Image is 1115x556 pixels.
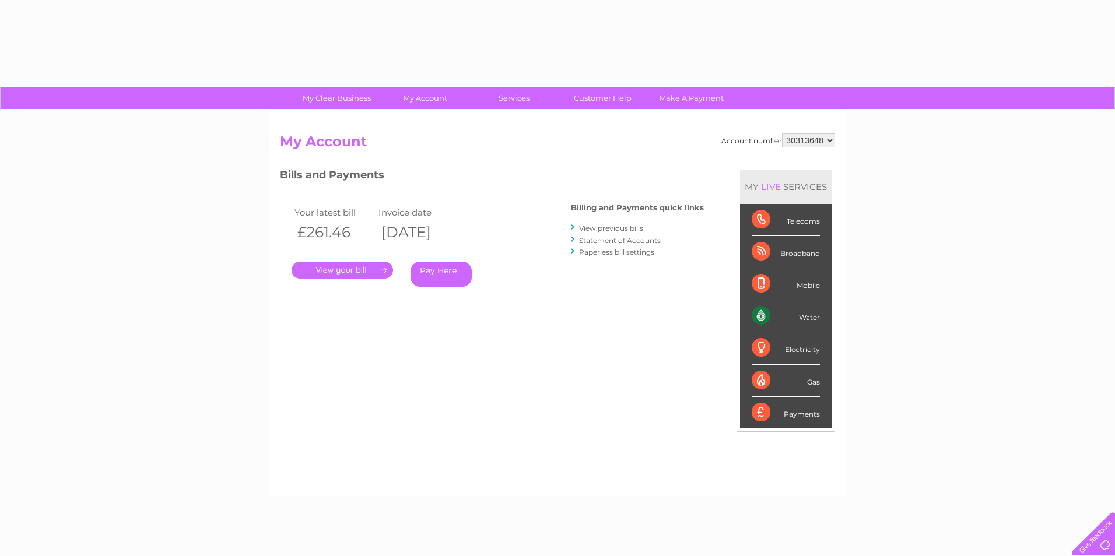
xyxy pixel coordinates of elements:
div: Broadband [752,236,820,268]
div: Water [752,300,820,332]
h3: Bills and Payments [280,167,704,187]
a: View previous bills [579,224,643,233]
h4: Billing and Payments quick links [571,203,704,212]
div: Account number [721,133,835,147]
th: [DATE] [376,220,460,244]
a: Make A Payment [643,87,739,109]
div: LIVE [759,181,783,192]
div: Gas [752,365,820,397]
div: Electricity [752,332,820,364]
a: My Clear Business [289,87,385,109]
div: Telecoms [752,204,820,236]
th: £261.46 [292,220,376,244]
td: Invoice date [376,205,460,220]
a: Paperless bill settings [579,248,654,256]
h2: My Account [280,133,835,156]
a: Customer Help [555,87,651,109]
a: . [292,262,393,279]
a: Statement of Accounts [579,236,661,245]
a: My Account [377,87,474,109]
div: Mobile [752,268,820,300]
div: Payments [752,397,820,428]
a: Pay Here [411,262,472,287]
a: Services [466,87,562,109]
td: Your latest bill [292,205,376,220]
div: MY SERVICES [740,170,832,203]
